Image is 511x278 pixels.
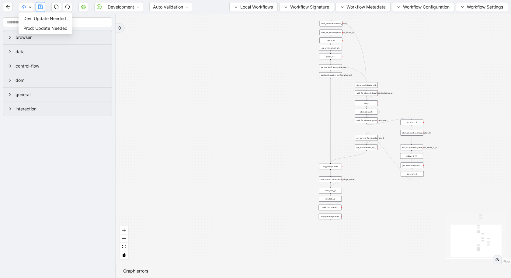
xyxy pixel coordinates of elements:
span: data [16,48,107,55]
button: downWorkflow Settings [456,2,508,12]
g: Edge from click_element: to wait_for_element:global_nav_frame [366,112,381,117]
g: Edge from set_current_frame:global_nav__0 to get_environment_url:__0 [366,138,380,144]
span: right [8,64,12,68]
span: right [8,36,12,39]
div: click_element:continue_button__0 [401,130,423,136]
div: dom [3,73,112,87]
button: zoom in [120,226,128,235]
div: get_environment_url:__0 [355,144,378,150]
span: right [8,107,12,111]
div: get_text:logged_in_confirmation_text [319,72,342,78]
div: wait_until_loaded: [319,205,342,210]
div: delay:__0 [319,37,342,43]
div: show_toast:please_login [355,82,377,88]
div: new_tab:__0 [319,196,342,202]
span: Local Workflows [240,4,273,10]
g: Edge from click_element:continue_button__0 to wait_for_element:global_nav_frame__0__0 [412,136,412,144]
span: Workflow Settings [467,4,503,10]
span: double-right [495,257,499,262]
div: wait_for_element:global_nav_frame [355,117,378,123]
div: browser [3,30,112,44]
span: Dev: Update Needed [23,15,68,22]
span: down [234,5,238,9]
div: go_to_url:__1 [400,120,423,125]
div: set_current_frame:global_nav__0 [355,135,378,141]
button: fit view [120,243,128,251]
div: data [3,45,112,59]
span: down [284,5,288,9]
div: wait_for_element:global_nav_frame__0__0 [400,144,423,150]
span: cloud-server [81,4,86,9]
div: execute_workflow:handle_single_patient [319,176,342,182]
button: save [36,2,45,12]
span: Workflow Metadata [346,4,386,10]
span: right [8,93,12,96]
div: click_element:continue_button [320,21,342,27]
span: down [397,5,401,9]
span: general [16,91,107,98]
a: React Flow attribution [494,259,510,263]
div: close_tab:__0 [319,188,342,194]
span: browser [16,34,107,41]
span: Development [108,2,140,12]
div: delay: [355,100,378,106]
div: interaction [3,102,112,116]
span: save [38,4,43,9]
div: general [3,88,112,102]
div: get_environment_url:__1 [401,162,423,168]
div: get_environment_url: [319,45,342,51]
div: delay:__0__0 [400,153,423,159]
span: play-circle [97,4,102,9]
span: down [461,5,464,9]
button: toggle interactivity [120,251,128,259]
span: cloud-upload [22,5,26,9]
span: down [340,5,344,9]
span: Auto Validation [153,2,189,12]
div: click_element: [355,109,378,115]
div: go_to_url:__0 [401,171,423,177]
button: arrow-left [3,2,13,12]
div: wait_for_element:department_select_page [355,90,378,96]
div: loop_iterator:patientsplus-circle [319,214,342,219]
button: cloud-server [78,2,88,12]
div: wait_for_element:global_nav_frame__0 [320,30,342,35]
span: Workflow Configuration [403,4,450,10]
div: set_current_frame:global_nav [319,64,342,70]
div: loop_data:patients [319,164,342,169]
span: plus-circle [328,221,332,225]
span: right [8,50,12,54]
span: right [8,78,12,82]
button: redo [63,2,72,12]
span: double-right [118,26,122,30]
button: downWorkflow Metadata [335,2,391,12]
span: dom [16,77,107,84]
g: Edge from wait_for_element:department_select_page to delay: [366,93,380,100]
g: Edge from close_tab:__0 to new_tab:__0 [330,194,331,196]
g: Edge from delay:__0__0 to get_environment_url:__1 [412,159,412,162]
g: Edge from wait_for_element:global_nav_frame to go_to_url:__1 [366,118,412,125]
button: downWorkflow Signature [279,2,334,12]
span: Prod: Update Needed [23,25,68,32]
